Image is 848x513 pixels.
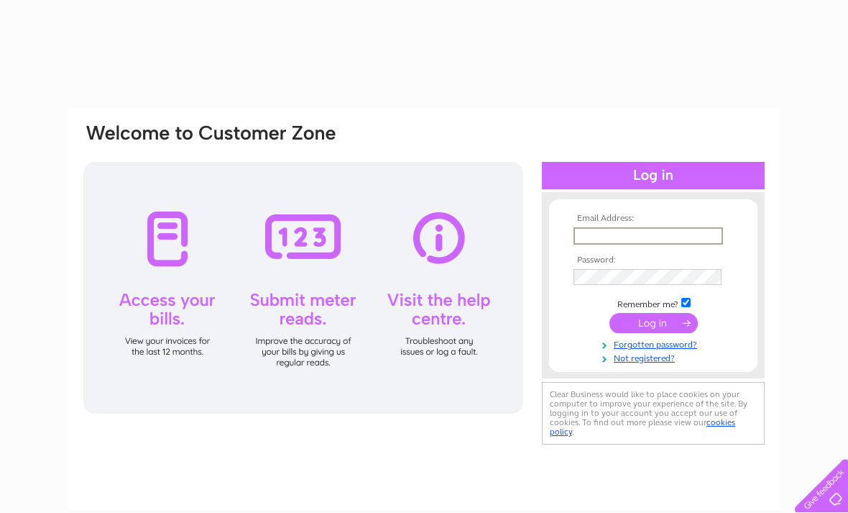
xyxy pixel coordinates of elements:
input: Submit [609,313,698,333]
a: Forgotten password? [573,337,737,350]
a: Not registered? [573,350,737,364]
th: Email Address: [570,214,737,224]
td: Remember me? [570,296,737,310]
div: Clear Business would like to place cookies on your computer to improve your experience of the sit... [542,382,765,445]
th: Password: [570,255,737,265]
a: cookies policy [550,417,735,437]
